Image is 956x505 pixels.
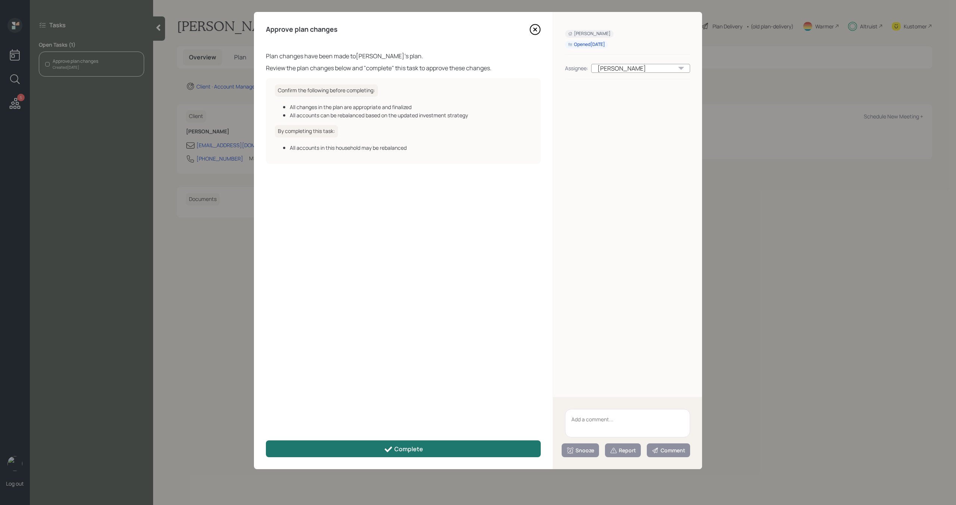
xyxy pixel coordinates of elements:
div: [PERSON_NAME] [591,64,690,73]
button: Report [605,443,641,457]
div: Plan changes have been made to [PERSON_NAME] 's plan. [266,52,541,61]
div: All accounts in this household may be rebalanced [290,144,532,152]
div: Review the plan changes below and "complete" this task to approve these changes. [266,63,541,72]
div: All changes in the plan are appropriate and finalized [290,103,532,111]
div: Opened [DATE] [568,41,605,48]
div: Comment [652,447,685,454]
h6: By completing this task: [275,125,338,137]
div: Report [610,447,636,454]
h4: Approve plan changes [266,25,338,34]
button: Complete [266,440,541,457]
button: Comment [647,443,690,457]
div: [PERSON_NAME] [568,31,611,37]
div: All accounts can be rebalanced based on the updated investment strategy [290,111,532,119]
h6: Confirm the following before completing: [275,84,378,97]
div: Assignee: [565,64,588,72]
div: Snooze [567,447,594,454]
div: Complete [384,445,423,454]
button: Snooze [562,443,599,457]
